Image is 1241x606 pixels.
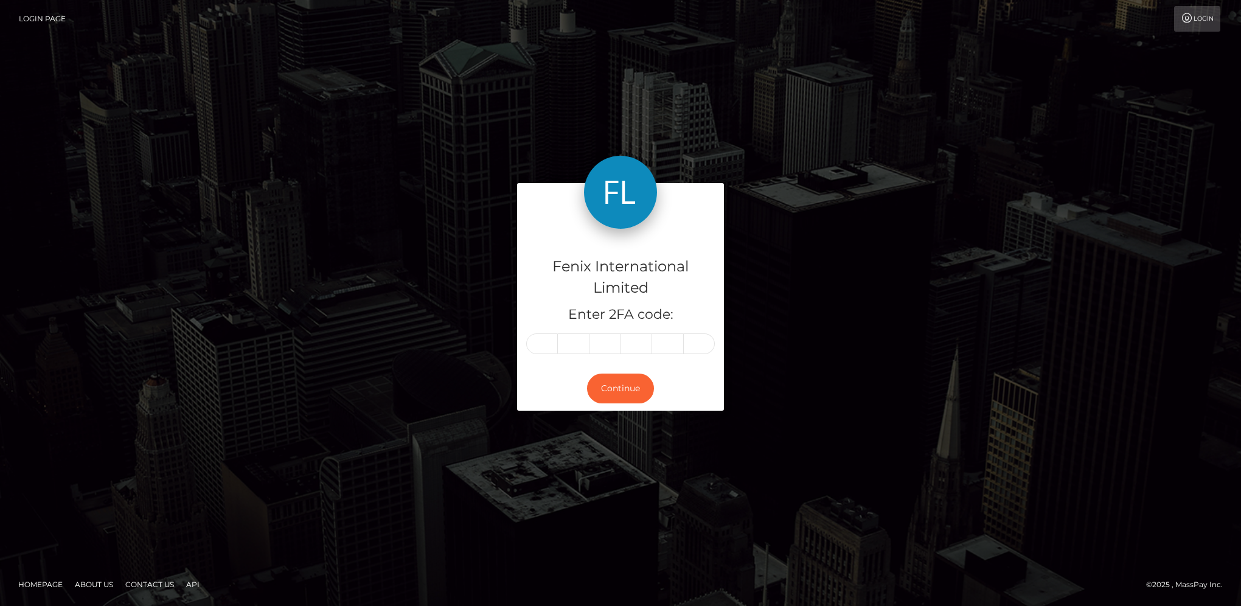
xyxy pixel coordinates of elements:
[584,156,657,229] img: Fenix International Limited
[70,575,118,594] a: About Us
[120,575,179,594] a: Contact Us
[526,256,715,299] h4: Fenix International Limited
[1174,6,1220,32] a: Login
[13,575,68,594] a: Homepage
[181,575,204,594] a: API
[19,6,66,32] a: Login Page
[1146,578,1232,591] div: © 2025 , MassPay Inc.
[587,374,654,403] button: Continue
[526,305,715,324] h5: Enter 2FA code:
